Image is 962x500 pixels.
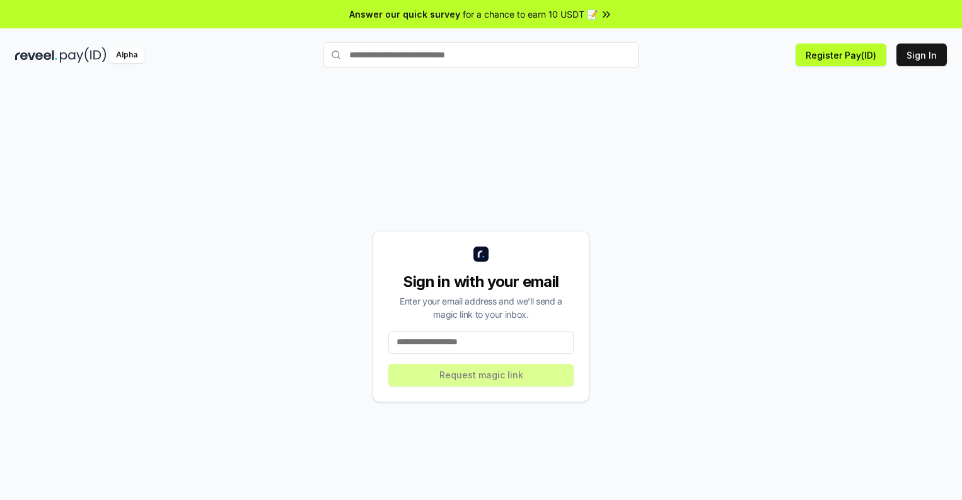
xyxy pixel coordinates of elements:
div: Enter your email address and we’ll send a magic link to your inbox. [388,294,574,321]
div: Alpha [109,47,144,63]
img: logo_small [473,247,489,262]
img: pay_id [60,47,107,63]
span: Answer our quick survey [349,8,460,21]
button: Sign In [896,44,947,66]
button: Register Pay(ID) [796,44,886,66]
div: Sign in with your email [388,272,574,292]
span: for a chance to earn 10 USDT 📝 [463,8,598,21]
img: reveel_dark [15,47,57,63]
